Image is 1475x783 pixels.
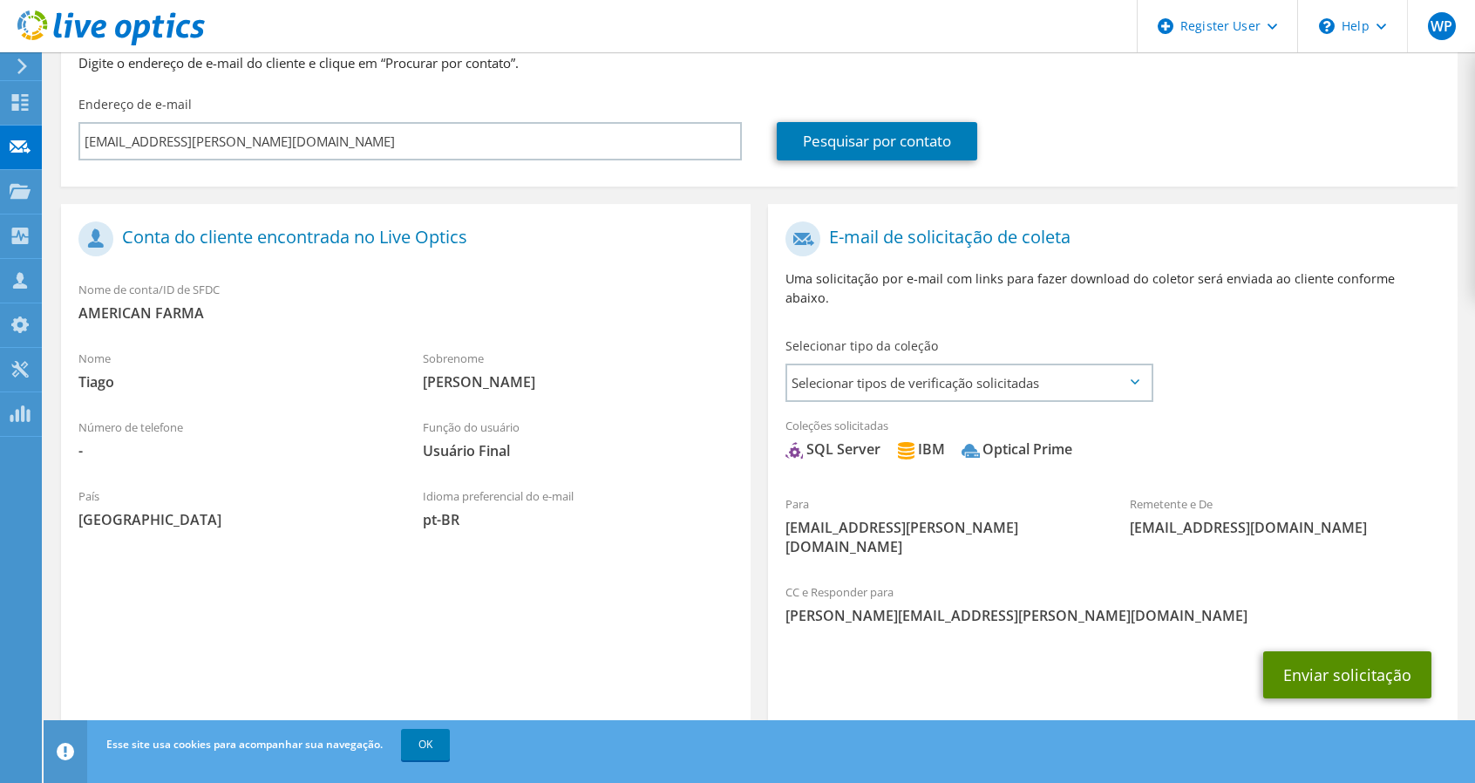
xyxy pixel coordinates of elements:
[768,486,1112,565] div: Para
[401,729,450,760] a: OK
[61,478,405,538] div: País
[1428,12,1456,40] span: WP
[768,574,1458,634] div: CC e Responder para
[1319,18,1335,34] svg: \n
[787,365,1151,400] span: Selecionar tipos de verificação solicitadas
[785,606,1440,625] span: [PERSON_NAME][EMAIL_ADDRESS][PERSON_NAME][DOMAIN_NAME]
[106,737,383,752] span: Esse site usa cookies para acompanhar sua navegação.
[777,122,977,160] a: Pesquisar por contato
[768,407,1458,477] div: Coleções solicitadas
[423,372,732,391] span: [PERSON_NAME]
[78,53,1440,72] h3: Digite o endereço de e-mail do cliente e clique em “Procurar por contato”.
[785,337,938,355] label: Selecionar tipo da coleção
[78,441,388,460] span: -
[78,510,388,529] span: [GEOGRAPHIC_DATA]
[405,340,750,400] div: Sobrenome
[405,478,750,538] div: Idioma preferencial do e-mail
[61,271,751,331] div: Nome de conta/ID de SFDC
[405,409,750,469] div: Função do usuário
[423,441,732,460] span: Usuário Final
[61,409,405,469] div: Número de telefone
[78,221,724,256] h1: Conta do cliente encontrada no Live Optics
[785,221,1431,256] h1: E-mail de solicitação de coleta
[61,340,405,400] div: Nome
[423,510,732,529] span: pt-BR
[1263,651,1431,698] button: Enviar solicitação
[78,96,192,113] label: Endereço de e-mail
[78,372,388,391] span: Tiago
[78,303,733,323] span: AMERICAN FARMA
[962,439,1072,460] div: Optical Prime
[897,439,945,460] div: IBM
[785,518,1095,556] span: [EMAIL_ADDRESS][PERSON_NAME][DOMAIN_NAME]
[785,269,1440,308] p: Uma solicitação por e-mail com links para fazer download do coletor será enviada ao cliente confo...
[1112,486,1457,546] div: Remetente e De
[785,439,880,460] div: SQL Server
[1130,518,1439,537] span: [EMAIL_ADDRESS][DOMAIN_NAME]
